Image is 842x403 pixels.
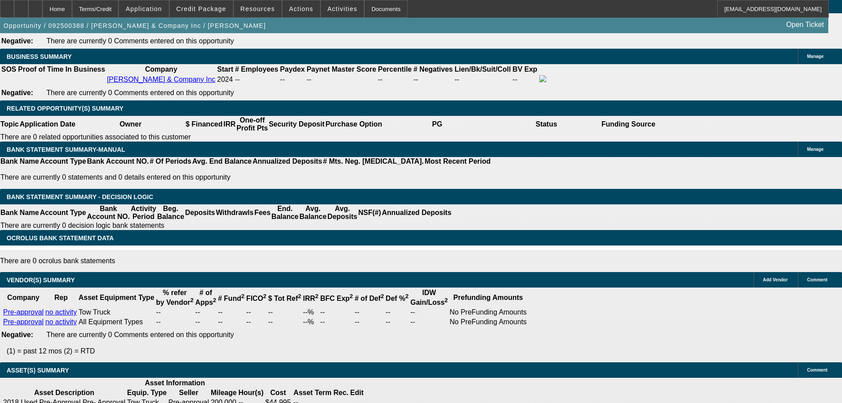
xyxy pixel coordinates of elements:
[539,75,546,82] img: facebook-icon.png
[1,37,33,45] b: Negative:
[235,76,240,83] span: --
[385,318,409,326] td: --
[268,318,302,326] td: --
[185,204,216,221] th: Deposits
[7,193,153,200] span: Bank Statement Summary - Decision Logic
[378,76,411,84] div: --
[386,295,409,302] b: Def %
[3,308,44,316] a: Pre-approval
[217,65,233,73] b: Start
[215,204,254,221] th: Withdrawls
[355,295,384,302] b: # of Def
[454,75,511,84] td: --
[328,5,358,12] span: Activities
[280,65,305,73] b: Paydex
[410,308,448,317] td: --
[195,289,216,306] b: # of Apps
[241,293,244,299] sup: 2
[268,116,325,133] th: Security Deposit
[303,295,318,302] b: IRR
[271,204,299,221] th: End. Balance
[252,157,322,166] th: Annualized Deposits
[445,297,448,303] sup: 2
[238,389,263,396] b: Hour(s)
[320,295,353,302] b: BFC Exp
[320,308,353,317] td: --
[246,308,267,317] td: --
[807,277,827,282] span: Comment
[127,388,167,397] th: Equip. Type
[381,204,452,221] th: Annualized Deposits
[263,293,266,299] sup: 2
[195,318,217,326] td: --
[190,297,193,303] sup: 2
[321,0,364,17] button: Activities
[211,389,237,396] b: Mileage
[293,389,348,396] b: Asset Term Rec.
[46,37,234,45] span: There are currently 0 Comments entered on this opportunity
[307,65,376,73] b: Paynet Master Score
[382,116,491,133] th: PG
[268,308,302,317] td: --
[246,318,267,326] td: --
[1,65,17,74] th: SOS
[195,308,217,317] td: --
[46,318,77,326] a: no activity
[217,75,233,84] td: 2024
[453,294,523,301] b: Prefunding Amounts
[381,293,384,299] sup: 2
[235,65,278,73] b: # Employees
[107,76,215,83] a: [PERSON_NAME] & Company Inc
[119,0,168,17] button: Application
[325,116,382,133] th: Purchase Option
[156,308,194,317] td: --
[39,157,87,166] th: Account Type
[156,204,184,221] th: Beg. Balance
[46,331,234,338] span: There are currently 0 Comments entered on this opportunity
[179,389,198,396] b: Seller
[217,318,245,326] td: --
[126,5,162,12] span: Application
[149,157,192,166] th: # Of Periods
[79,294,154,301] b: Asset Equipment Type
[240,5,275,12] span: Resources
[512,75,538,84] td: --
[302,318,319,326] td: --%
[414,65,453,73] b: # Negatives
[410,318,448,326] td: --
[450,318,526,326] div: No PreFunding Amounts
[218,295,244,302] b: # Fund
[289,5,313,12] span: Actions
[176,5,226,12] span: Credit Package
[170,0,233,17] button: Credit Package
[378,65,411,73] b: Percentile
[4,22,266,29] span: Opportunity / 092500388 / [PERSON_NAME] & Company Inc / [PERSON_NAME]
[327,204,358,221] th: Avg. Deposits
[234,0,282,17] button: Resources
[270,389,286,396] b: Cost
[78,318,155,326] td: All Equipment Types
[156,289,194,306] b: % refer by Vendor
[7,347,842,355] p: (1) = past 12 mos (2) = RTD
[358,204,381,221] th: NSF(#)
[601,116,656,133] th: Funding Source
[7,146,125,153] span: BANK STATEMENT SUMMARY-MANUAL
[87,157,149,166] th: Bank Account NO.
[807,368,827,372] span: Comment
[320,318,353,326] td: --
[293,388,349,397] th: Asset Term Recommendation
[254,204,271,221] th: Fees
[192,157,252,166] th: Avg. End Balance
[19,116,76,133] th: Application Date
[145,379,205,387] b: Asset Information
[78,308,155,317] td: Tow Truck
[236,116,268,133] th: One-off Profit Pts
[385,308,409,317] td: --
[7,276,75,284] span: VENDOR(S) SUMMARY
[354,308,385,317] td: --
[0,173,491,181] p: There are currently 0 statements and 0 details entered on this opportunity
[268,295,301,302] b: $ Tot Ref
[513,65,537,73] b: BV Exp
[424,157,491,166] th: Most Recent Period
[450,308,526,316] div: No PreFunding Amounts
